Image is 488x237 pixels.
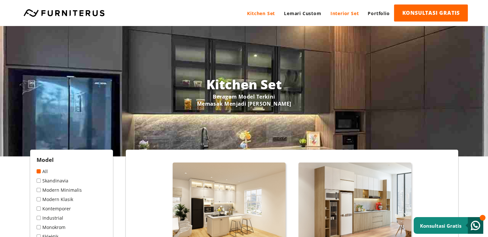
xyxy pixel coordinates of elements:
small: Konsultasi Gratis [420,223,461,229]
a: Industrial [37,215,107,221]
p: Beragam Model Terkini Memasak Menjadi [PERSON_NAME] [65,93,423,107]
a: Kontemporer [37,206,107,212]
a: Skandinavia [37,178,107,184]
a: Interior Set [326,4,364,22]
a: Konsultasi Gratis [414,217,483,234]
a: KONSULTASI GRATIS [394,4,468,22]
a: Modern Klasik [37,196,107,202]
a: Lemari Custom [279,4,326,22]
h2: Model [37,156,107,163]
a: Kitchen Set [243,4,279,22]
a: Modern Minimalis [37,187,107,193]
a: Monokrom [37,224,107,230]
h1: Kitchen Set [65,75,423,93]
a: Portfolio [363,4,394,22]
a: All [37,168,107,174]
